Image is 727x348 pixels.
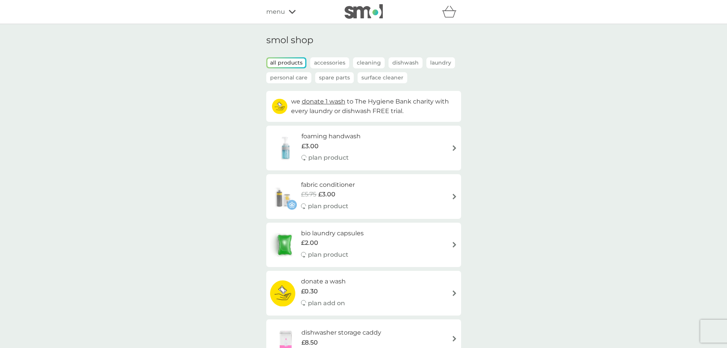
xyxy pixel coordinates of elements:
[301,338,318,348] span: £8.50
[291,97,455,116] p: we to The Hygiene Bank charity with every laundry or dishwash FREE trial.
[315,72,354,83] button: Spare Parts
[270,280,296,307] img: donate a wash
[345,4,383,19] img: smol
[310,57,349,68] button: Accessories
[442,4,461,19] div: basket
[308,153,349,163] p: plan product
[266,35,461,46] h1: smol shop
[270,231,299,258] img: bio laundry capsules
[452,145,457,151] img: arrow right
[266,7,285,17] span: menu
[389,57,423,68] button: Dishwash
[270,183,297,210] img: fabric conditioner
[353,57,385,68] button: Cleaning
[308,298,345,308] p: plan add on
[308,250,348,260] p: plan product
[266,72,311,83] button: Personal Care
[301,277,346,286] h6: donate a wash
[452,242,457,248] img: arrow right
[301,238,318,248] span: £2.00
[452,290,457,296] img: arrow right
[358,72,407,83] button: Surface Cleaner
[452,336,457,342] img: arrow right
[301,141,319,151] span: £3.00
[301,328,381,338] h6: dishwasher storage caddy
[301,189,316,199] span: £5.75
[452,194,457,199] img: arrow right
[301,286,318,296] span: £0.30
[426,57,455,68] button: Laundry
[318,189,335,199] span: £3.00
[267,58,305,67] button: all products
[301,131,361,141] h6: foaming handwash
[308,201,348,211] p: plan product
[301,180,355,190] h6: fabric conditioner
[302,98,345,105] span: donate 1 wash
[270,134,301,161] img: foaming handwash
[301,228,364,238] h6: bio laundry capsules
